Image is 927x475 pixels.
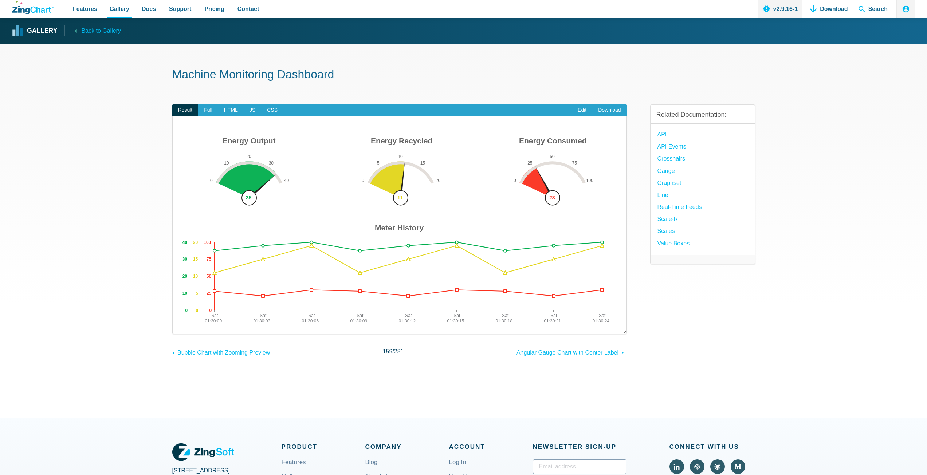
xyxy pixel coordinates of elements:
span: Gallery [110,4,129,14]
span: Account [449,442,533,452]
a: Scale-R [657,214,678,224]
span: 281 [394,348,404,355]
span: Angular Gauge Chart with Center Label [516,349,618,356]
div: ​ [172,116,627,334]
a: Visit ZingChart on Medium (external). [731,459,745,474]
span: Full [198,104,218,116]
a: Value Boxes [657,238,690,248]
a: Visit ZingChart on LinkedIn (external). [669,459,684,474]
span: Bubble Chart with Zooming Preview [177,349,270,356]
span: Newsletter Sign‑up [533,442,626,452]
span: JS [244,104,261,116]
a: Visit ZingChart on GitHub (external). [710,459,725,474]
a: Download [592,104,626,116]
a: Graphset [657,178,681,188]
h1: Machine Monitoring Dashboard [172,67,755,83]
span: Features [73,4,97,14]
span: Contact [237,4,259,14]
a: API Events [657,142,686,151]
a: Bubble Chart with Zooming Preview [172,346,270,357]
a: Edit [572,104,592,116]
a: Crosshairs [657,154,685,163]
a: API [657,130,667,139]
span: 159 [383,348,393,355]
a: ZingSoft Logo. Click to visit the ZingSoft site (external). [172,442,234,463]
span: Support [169,4,191,14]
a: Real-Time Feeds [657,202,702,212]
span: / [383,347,404,356]
a: Gallery [12,25,57,36]
span: Docs [142,4,156,14]
a: Back to Gallery [64,25,121,36]
span: CSS [261,104,283,116]
span: Connect With Us [669,442,755,452]
h3: Related Documentation: [656,111,749,119]
span: Pricing [204,4,224,14]
span: Company [365,442,449,452]
a: Gauge [657,166,675,176]
span: Result [172,104,199,116]
strong: Gallery [27,28,57,34]
a: Visit ZingChart on CodePen (external). [690,459,704,474]
a: Scales [657,226,675,236]
span: Product [282,442,365,452]
input: Email address [533,459,626,474]
a: Angular Gauge Chart with Center Label [516,346,627,357]
span: HTML [218,104,244,116]
span: Back to Gallery [81,26,121,36]
a: ZingChart Logo. Click to return to the homepage [12,1,54,14]
a: Line [657,190,668,200]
